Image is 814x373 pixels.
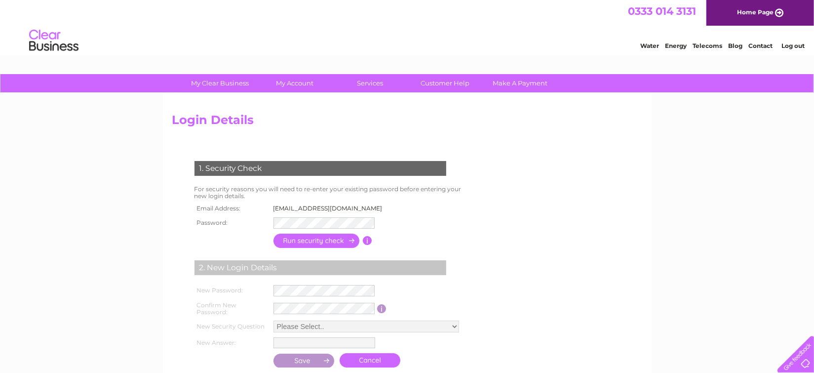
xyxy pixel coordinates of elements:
[628,5,696,17] a: 0333 014 3131
[748,42,773,49] a: Contact
[194,161,446,176] div: 1. Security Check
[192,183,472,202] td: For security reasons you will need to re-enter your existing password before entering your new lo...
[194,260,446,275] div: 2. New Login Details
[693,42,722,49] a: Telecoms
[340,353,400,368] a: Cancel
[192,202,271,215] th: Email Address:
[174,5,641,48] div: Clear Business is a trading name of Verastar Limited (registered in [GEOGRAPHIC_DATA] No. 3667643...
[192,335,271,351] th: New Answer:
[271,202,391,215] td: [EMAIL_ADDRESS][DOMAIN_NAME]
[192,299,271,319] th: Confirm New Password:
[172,113,642,132] h2: Login Details
[192,318,271,335] th: New Security Question
[377,304,387,313] input: Information
[29,26,79,56] img: logo.png
[479,74,561,92] a: Make A Payment
[192,215,271,231] th: Password:
[329,74,411,92] a: Services
[728,42,742,49] a: Blog
[404,74,486,92] a: Customer Help
[192,283,271,299] th: New Password:
[363,236,372,245] input: Information
[665,42,687,49] a: Energy
[273,354,335,368] input: Submit
[781,42,805,49] a: Log out
[254,74,336,92] a: My Account
[640,42,659,49] a: Water
[179,74,261,92] a: My Clear Business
